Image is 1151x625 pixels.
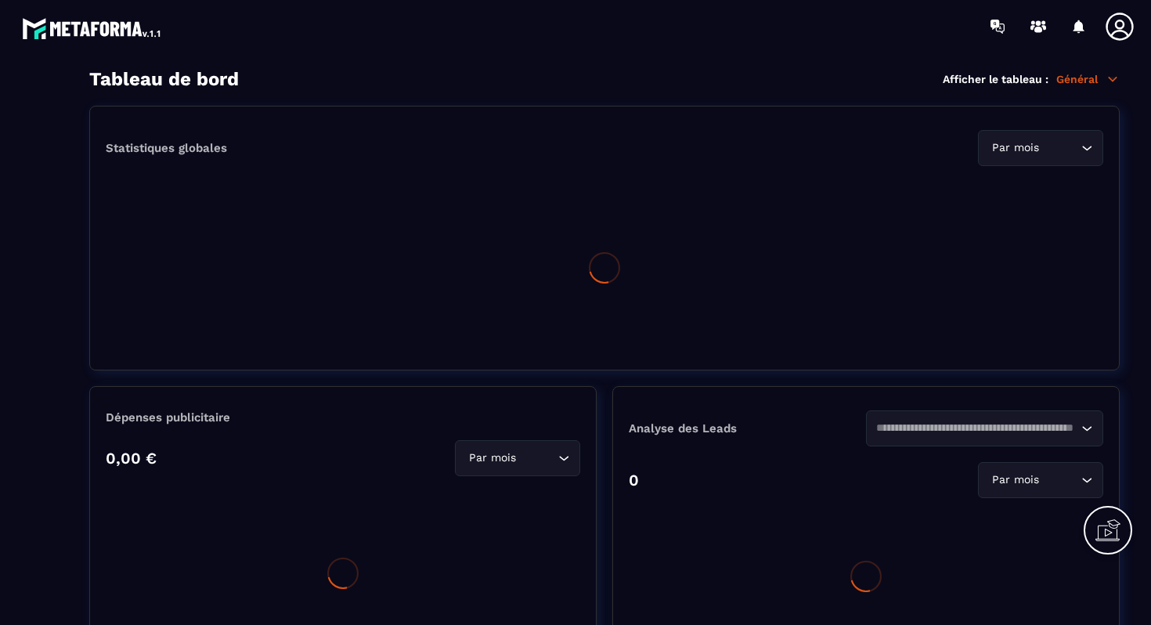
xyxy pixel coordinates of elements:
p: Dépenses publicitaire [106,410,580,424]
p: Afficher le tableau : [943,73,1048,85]
input: Search for option [519,450,554,467]
input: Search for option [876,420,1077,437]
p: Général [1056,72,1120,86]
span: Par mois [988,471,1042,489]
div: Search for option [978,462,1103,498]
p: 0 [629,471,639,490]
img: logo [22,14,163,42]
span: Par mois [465,450,519,467]
p: Statistiques globales [106,141,227,155]
p: 0,00 € [106,449,157,468]
h3: Tableau de bord [89,68,239,90]
input: Search for option [1042,471,1077,489]
input: Search for option [1042,139,1077,157]
p: Analyse des Leads [629,421,866,435]
div: Search for option [455,440,580,476]
div: Search for option [866,410,1103,446]
span: Par mois [988,139,1042,157]
div: Search for option [978,130,1103,166]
